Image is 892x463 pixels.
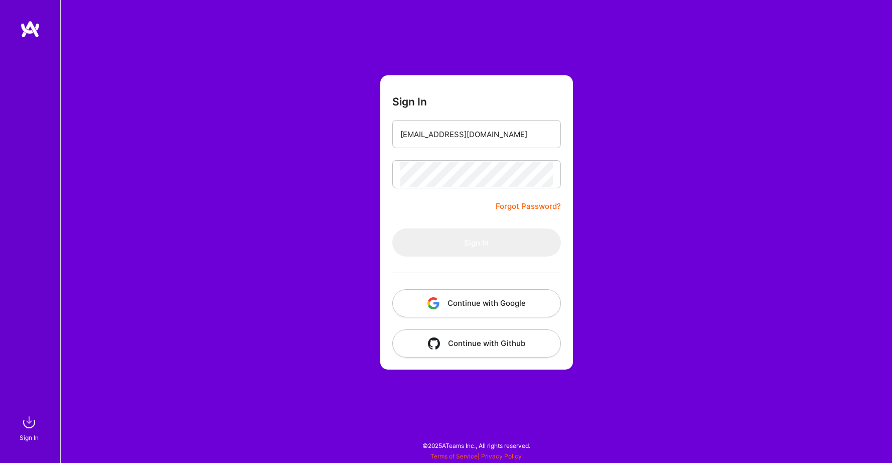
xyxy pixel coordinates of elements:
[20,20,40,38] img: logo
[428,337,440,350] img: icon
[60,433,892,458] div: © 2025 ATeams Inc., All rights reserved.
[21,412,39,443] a: sign inSign In
[392,228,561,257] button: Sign In
[20,432,39,443] div: Sign In
[400,122,553,147] input: Email...
[392,95,427,108] h3: Sign In
[430,452,478,460] a: Terms of Service
[481,452,522,460] a: Privacy Policy
[392,329,561,358] button: Continue with Github
[19,412,39,432] img: sign in
[427,297,439,309] img: icon
[392,289,561,317] button: Continue with Google
[496,200,561,212] a: Forgot Password?
[430,452,522,460] span: |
